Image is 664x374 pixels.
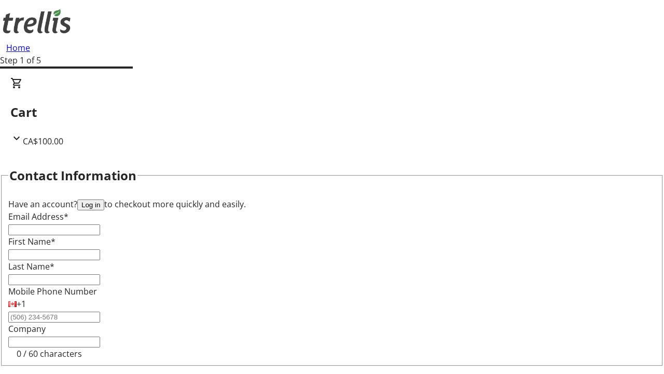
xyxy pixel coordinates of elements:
h2: Contact Information [9,166,136,185]
tr-character-limit: 0 / 60 characters [17,348,82,359]
label: First Name* [8,236,56,247]
label: Company [8,323,46,335]
label: Last Name* [8,261,54,272]
div: CartCA$100.00 [10,77,654,148]
label: Email Address* [8,211,68,222]
button: Log in [77,199,104,210]
div: Have an account? to checkout more quickly and easily. [8,198,656,210]
input: (506) 234-5678 [8,312,100,323]
span: CA$100.00 [23,136,63,147]
h2: Cart [10,103,654,122]
label: Mobile Phone Number [8,286,97,297]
